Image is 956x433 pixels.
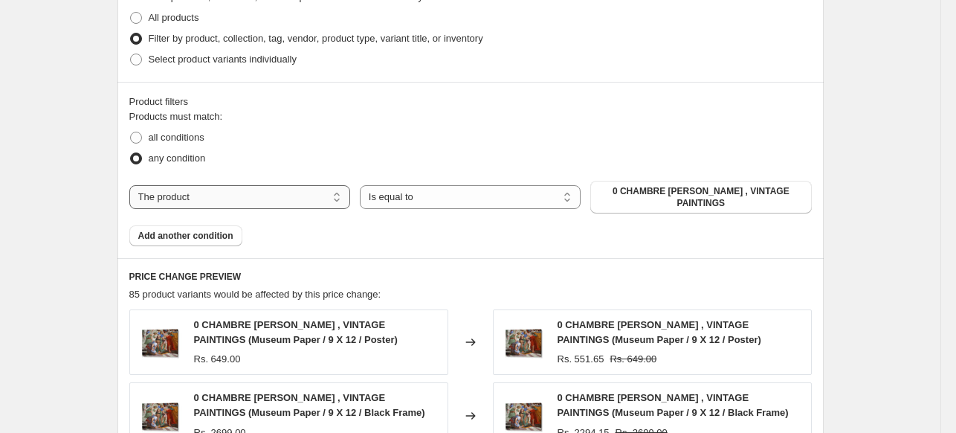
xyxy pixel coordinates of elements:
span: 0 CHAMBRE [PERSON_NAME] , VINTAGE PAINTINGS (Museum Paper / 9 X 12 / Poster) [558,319,761,345]
button: Add another condition [129,225,242,246]
img: GALLERYWRAP-resized_68388be6-0156-4f2a-9cf4-c57fa730b2c7_80x.jpg [138,320,182,365]
img: GALLERYWRAP-resized_68388be6-0156-4f2a-9cf4-c57fa730b2c7_80x.jpg [501,320,546,365]
span: 0 CHAMBRE [PERSON_NAME] , VINTAGE PAINTINGS (Museum Paper / 9 X 12 / Poster) [194,319,398,345]
span: 0 CHAMBRE [PERSON_NAME] , VINTAGE PAINTINGS (Museum Paper / 9 X 12 / Black Frame) [194,392,425,418]
div: Rs. 551.65 [558,352,604,367]
span: All products [149,12,199,23]
strike: Rs. 649.00 [610,352,656,367]
span: 0 CHAMBRE [PERSON_NAME] , VINTAGE PAINTINGS [599,185,802,209]
span: 0 CHAMBRE [PERSON_NAME] , VINTAGE PAINTINGS (Museum Paper / 9 X 12 / Black Frame) [558,392,789,418]
button: 0 CHAMBRE DE RAPHAËL , VINTAGE PAINTINGS [590,181,811,214]
div: Product filters [129,94,812,109]
span: any condition [149,153,206,164]
span: Filter by product, collection, tag, vendor, product type, variant title, or inventory [149,33,483,44]
span: all conditions [149,132,204,143]
div: Rs. 649.00 [194,352,241,367]
span: Select product variants individually [149,54,297,65]
span: Products must match: [129,111,223,122]
h6: PRICE CHANGE PREVIEW [129,271,812,283]
span: Add another condition [138,230,233,242]
span: 85 product variants would be affected by this price change: [129,289,381,300]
